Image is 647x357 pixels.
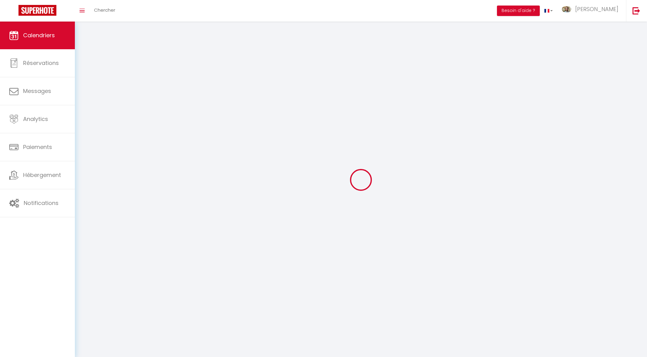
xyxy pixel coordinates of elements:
[23,59,59,67] span: Réservations
[23,31,55,39] span: Calendriers
[575,5,618,13] span: [PERSON_NAME]
[18,5,56,16] img: Super Booking
[23,87,51,95] span: Messages
[94,7,115,13] span: Chercher
[23,143,52,151] span: Paiements
[24,199,59,207] span: Notifications
[562,6,571,12] img: ...
[497,6,540,16] button: Besoin d'aide ?
[23,171,61,179] span: Hébergement
[23,115,48,123] span: Analytics
[633,7,640,14] img: logout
